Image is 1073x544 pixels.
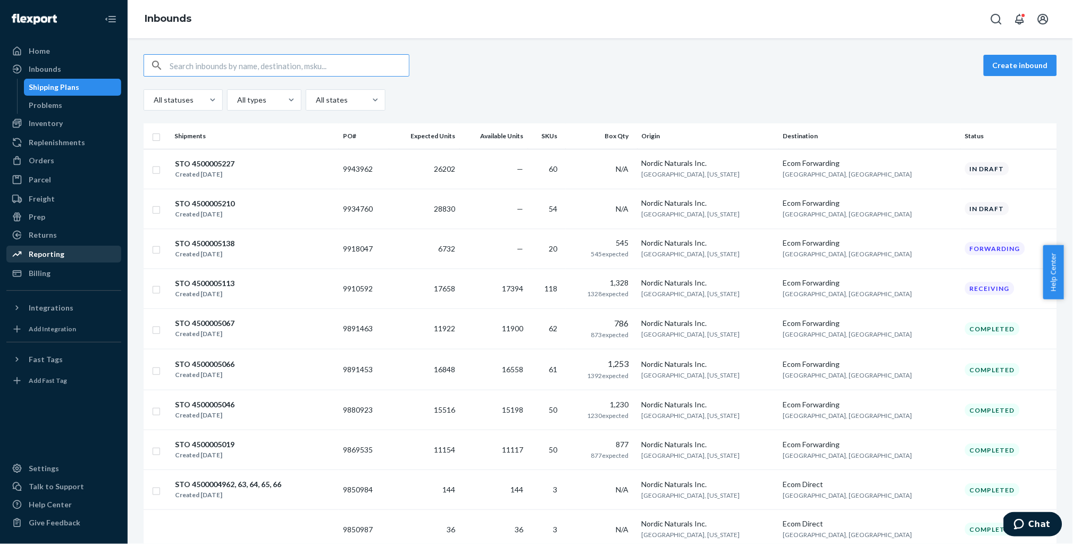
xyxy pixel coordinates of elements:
button: Create inbound [984,55,1057,76]
div: STO 4500005019 [175,439,234,450]
div: STO 4500005113 [175,278,234,289]
div: Created [DATE] [175,490,281,500]
span: 60 [549,164,557,173]
div: Created [DATE] [175,289,234,299]
span: N/A [616,525,629,534]
th: SKUs [528,123,566,149]
div: Ecom Forwarding [783,359,957,370]
div: Settings [29,463,59,474]
div: In draft [965,162,1009,175]
div: Ecom Forwarding [783,158,957,169]
input: All statuses [153,95,154,105]
div: Ecom Direct [783,479,957,490]
div: Ecom Direct [783,518,957,529]
div: Completed [965,404,1020,417]
th: Status [961,123,1057,149]
div: Nordic Naturals Inc. [642,238,775,248]
span: 16558 [502,365,524,374]
span: 36 [447,525,456,534]
td: 9891453 [339,349,389,390]
div: Problems [29,100,63,111]
th: Destination [779,123,961,149]
span: 11900 [502,324,524,333]
span: 144 [443,485,456,494]
span: 873 expected [591,331,629,339]
span: 118 [544,284,557,293]
th: Box Qty [566,123,638,149]
a: Settings [6,460,121,477]
a: Problems [24,97,122,114]
div: Replenishments [29,137,85,148]
span: N/A [616,204,629,213]
td: 9910592 [339,269,389,308]
div: Completed [965,363,1020,376]
span: [GEOGRAPHIC_DATA], [GEOGRAPHIC_DATA] [783,330,912,338]
input: Search inbounds by name, destination, msku... [170,55,409,76]
input: All states [315,95,316,105]
div: STO 4500005138 [175,238,234,249]
button: Help Center [1043,245,1064,299]
div: Prep [29,212,45,222]
th: Expected Units [389,123,459,149]
div: Created [DATE] [175,329,234,339]
iframe: Opens a widget where you can chat to one of our agents [1004,512,1062,539]
span: [GEOGRAPHIC_DATA], [US_STATE] [642,371,740,379]
span: [GEOGRAPHIC_DATA], [US_STATE] [642,491,740,499]
span: 50 [549,445,557,454]
span: 11154 [434,445,456,454]
div: STO 4500004962, 63, 64, 65, 66 [175,479,281,490]
div: Shipping Plans [29,82,80,93]
th: Shipments [170,123,339,149]
a: Inventory [6,115,121,132]
div: Fast Tags [29,354,63,365]
td: 9869535 [339,430,389,470]
div: Parcel [29,174,51,185]
th: Origin [638,123,779,149]
span: 1230 expected [588,412,629,420]
div: Nordic Naturals Inc. [642,439,775,450]
div: Receiving [965,282,1015,295]
div: Nordic Naturals Inc. [642,278,775,288]
span: 1392 expected [588,372,629,380]
img: Flexport logo [12,14,57,24]
span: 3 [553,485,557,494]
div: Nordic Naturals Inc. [642,518,775,529]
span: 26202 [434,164,456,173]
div: Ecom Forwarding [783,238,957,248]
div: Completed [965,483,1020,497]
a: Returns [6,227,121,244]
span: [GEOGRAPHIC_DATA], [US_STATE] [642,250,740,258]
span: — [517,244,524,253]
span: 20 [549,244,557,253]
span: 36 [515,525,524,534]
td: 9943962 [339,149,389,189]
div: STO 4500005227 [175,158,234,169]
span: 28830 [434,204,456,213]
div: Created [DATE] [175,410,234,421]
a: Replenishments [6,134,121,151]
span: [GEOGRAPHIC_DATA], [US_STATE] [642,290,740,298]
span: 61 [549,365,557,374]
div: STO 4500005067 [175,318,234,329]
button: Open Search Box [986,9,1007,30]
div: Home [29,46,50,56]
a: Freight [6,190,121,207]
span: 6732 [439,244,456,253]
span: [GEOGRAPHIC_DATA], [GEOGRAPHIC_DATA] [783,531,912,539]
button: Close Navigation [100,9,121,30]
span: — [517,204,524,213]
span: 16848 [434,365,456,374]
div: Nordic Naturals Inc. [642,198,775,208]
span: 15198 [502,405,524,414]
div: Help Center [29,499,72,510]
span: 17394 [502,284,524,293]
span: [GEOGRAPHIC_DATA], [US_STATE] [642,330,740,338]
span: 17658 [434,284,456,293]
span: 877 expected [591,451,629,459]
div: 545 [570,238,629,248]
div: Nordic Naturals Inc. [642,158,775,169]
a: Shipping Plans [24,79,122,96]
span: 3 [553,525,557,534]
div: Ecom Forwarding [783,439,957,450]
